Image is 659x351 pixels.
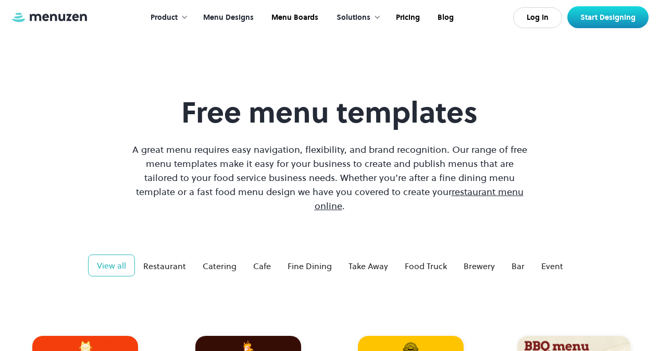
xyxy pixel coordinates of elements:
div: Take Away [349,260,388,272]
div: Restaurant [143,260,186,272]
div: Product [140,2,193,34]
div: Bar [512,260,525,272]
div: Food Truck [405,260,447,272]
a: Start Designing [567,6,649,28]
h1: Free menu templates [130,95,530,130]
div: Fine Dining [288,260,332,272]
div: Catering [203,260,237,272]
div: Cafe [253,260,271,272]
div: View all [97,259,126,272]
div: Event [541,260,563,272]
div: Brewery [464,260,495,272]
p: A great menu requires easy navigation, flexibility, and brand recognition. Our range of free menu... [130,142,530,213]
a: Blog [428,2,462,34]
div: Product [151,12,178,23]
div: Solutions [337,12,370,23]
a: Pricing [386,2,428,34]
div: Solutions [326,2,386,34]
a: Menu Designs [193,2,262,34]
a: Log In [513,7,562,28]
a: Menu Boards [262,2,326,34]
